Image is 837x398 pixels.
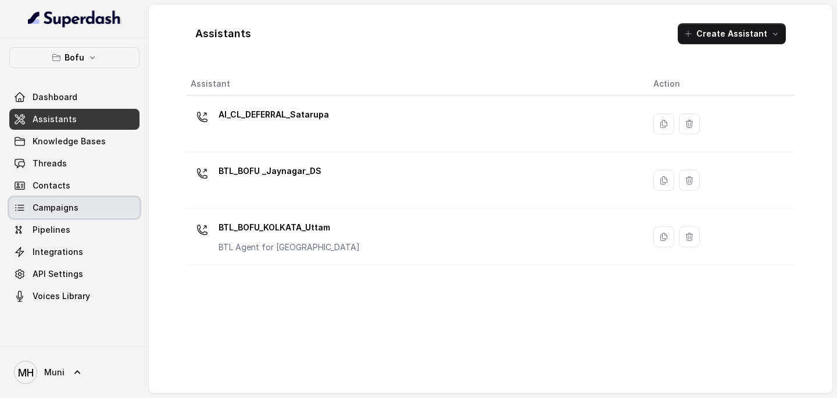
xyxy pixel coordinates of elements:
a: API Settings [9,264,139,285]
a: Muni [9,356,139,389]
a: Voices Library [9,286,139,307]
span: Integrations [33,246,83,258]
a: Threads [9,153,139,174]
span: Threads [33,158,67,169]
span: Contacts [33,180,70,191]
a: Pipelines [9,219,139,240]
button: Bofu [9,47,139,68]
span: API Settings [33,268,83,280]
th: Action [644,72,795,96]
span: Assistants [33,113,77,125]
text: MH [18,367,34,379]
h1: Assistants [195,24,251,43]
p: BTL_BOFU_KOLKATA_Uttam [219,218,360,237]
span: Muni [44,367,65,378]
span: Pipelines [33,224,70,236]
p: AI_CL_DEFERRAL_Satarupa [219,105,329,124]
a: Knowledge Bases [9,131,139,152]
p: Bofu [65,51,84,65]
a: Integrations [9,241,139,262]
span: Voices Library [33,290,90,302]
a: Campaigns [9,197,139,218]
img: light.svg [28,9,121,28]
span: Campaigns [33,202,78,214]
th: Assistant [186,72,644,96]
a: Assistants [9,109,139,130]
span: Knowledge Bases [33,136,106,147]
p: BTL Agent for [GEOGRAPHIC_DATA] [219,241,360,253]
a: Contacts [9,175,139,196]
button: Create Assistant [678,23,786,44]
p: BTL_BOFU _Jaynagar_DS [219,162,321,180]
span: Dashboard [33,91,77,103]
a: Dashboard [9,87,139,108]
